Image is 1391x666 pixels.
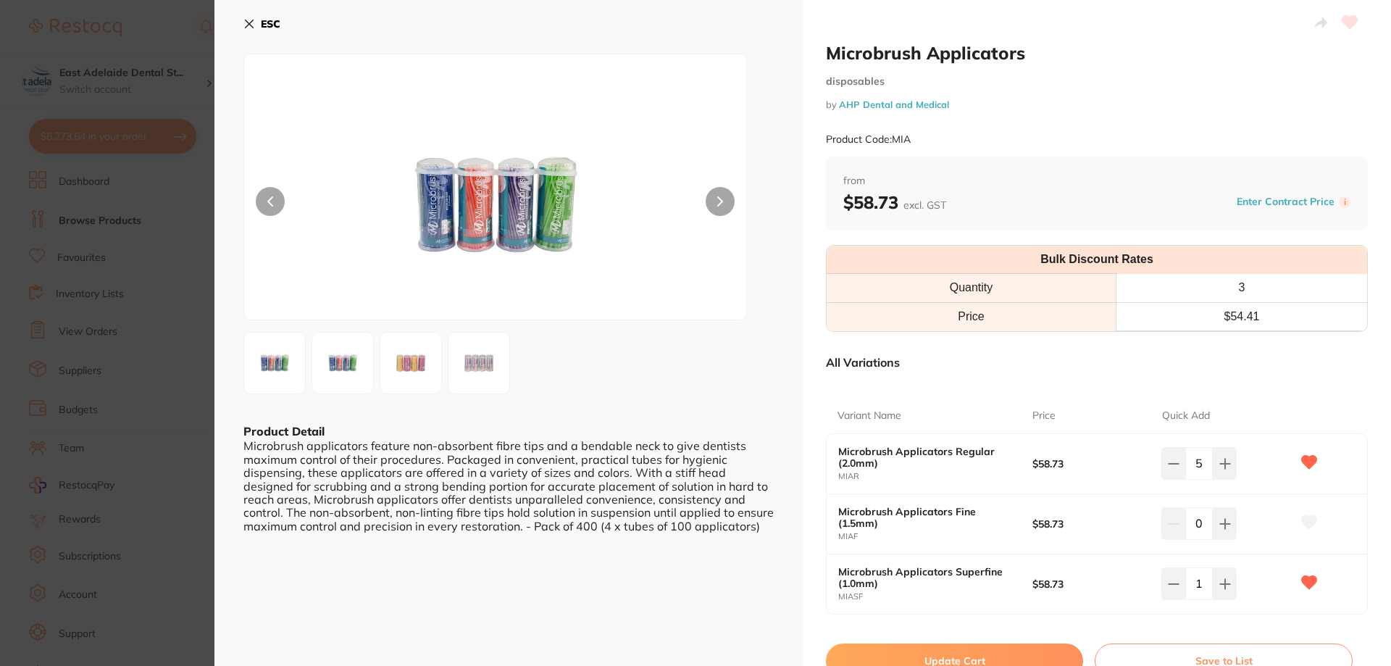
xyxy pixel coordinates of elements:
div: Microbrush applicators feature non-absorbent fibre tips and a bendable neck to give dentists maxi... [243,439,774,533]
small: by [826,99,1368,110]
b: Microbrush Applicators Superfine (1.0mm) [838,566,1013,589]
p: Price [1032,409,1056,423]
a: AHP Dental and Medical [839,99,949,110]
b: ESC [261,17,280,30]
img: LWpwZy01OTMwNw [248,337,301,389]
img: LWpwZy01OTMxMA [453,337,505,389]
img: LWpwZy01OTMwOA [317,337,369,389]
label: i [1339,196,1350,208]
small: Product Code: MIA [826,133,911,146]
img: LWpwZy01OTMwNw [345,91,646,320]
small: MIAF [838,532,1032,541]
td: Price [827,302,1116,330]
b: Microbrush Applicators Regular (2.0mm) [838,446,1013,469]
button: ESC [243,12,280,36]
th: 3 [1116,274,1367,302]
b: $58.73 [1032,458,1149,470]
small: MIASF [838,592,1032,602]
b: Microbrush Applicators Fine (1.5mm) [838,506,1013,529]
button: Enter Contract Price [1232,195,1339,209]
p: All Variations [826,355,900,370]
th: Quantity [827,274,1116,302]
p: Variant Name [837,409,901,423]
b: Product Detail [243,424,325,438]
h2: Microbrush Applicators [826,42,1368,64]
small: disposables [826,75,1368,88]
span: excl. GST [903,199,946,212]
b: $58.73 [1032,578,1149,590]
img: LWpwZy01OTMwOQ [385,337,437,389]
small: MIAR [838,472,1032,481]
th: Bulk Discount Rates [827,246,1367,274]
p: Quick Add [1162,409,1210,423]
span: from [843,174,1350,188]
b: $58.73 [843,191,946,213]
td: $ 54.41 [1116,302,1367,330]
b: $58.73 [1032,518,1149,530]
